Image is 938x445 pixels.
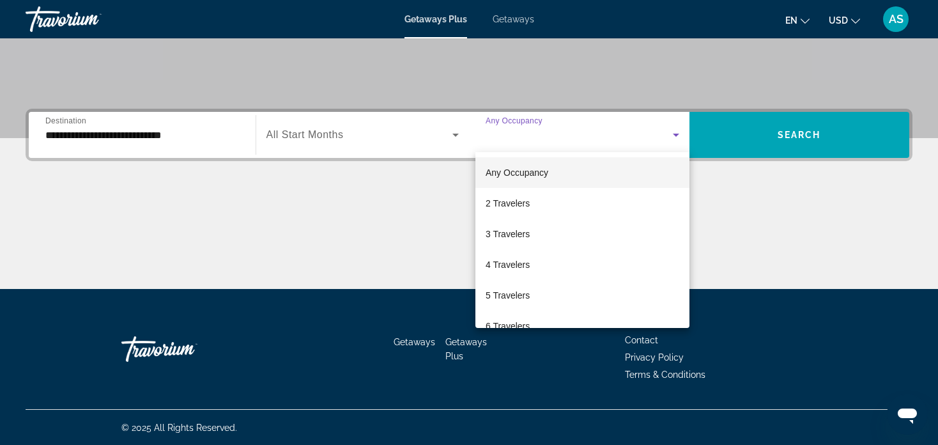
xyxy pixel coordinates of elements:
span: 6 Travelers [486,318,530,334]
span: Any Occupancy [486,168,548,178]
span: 5 Travelers [486,288,530,303]
span: 4 Travelers [486,257,530,272]
span: 2 Travelers [486,196,530,211]
span: 3 Travelers [486,226,530,242]
iframe: Кнопка запуска окна обмена сообщениями [887,394,928,435]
